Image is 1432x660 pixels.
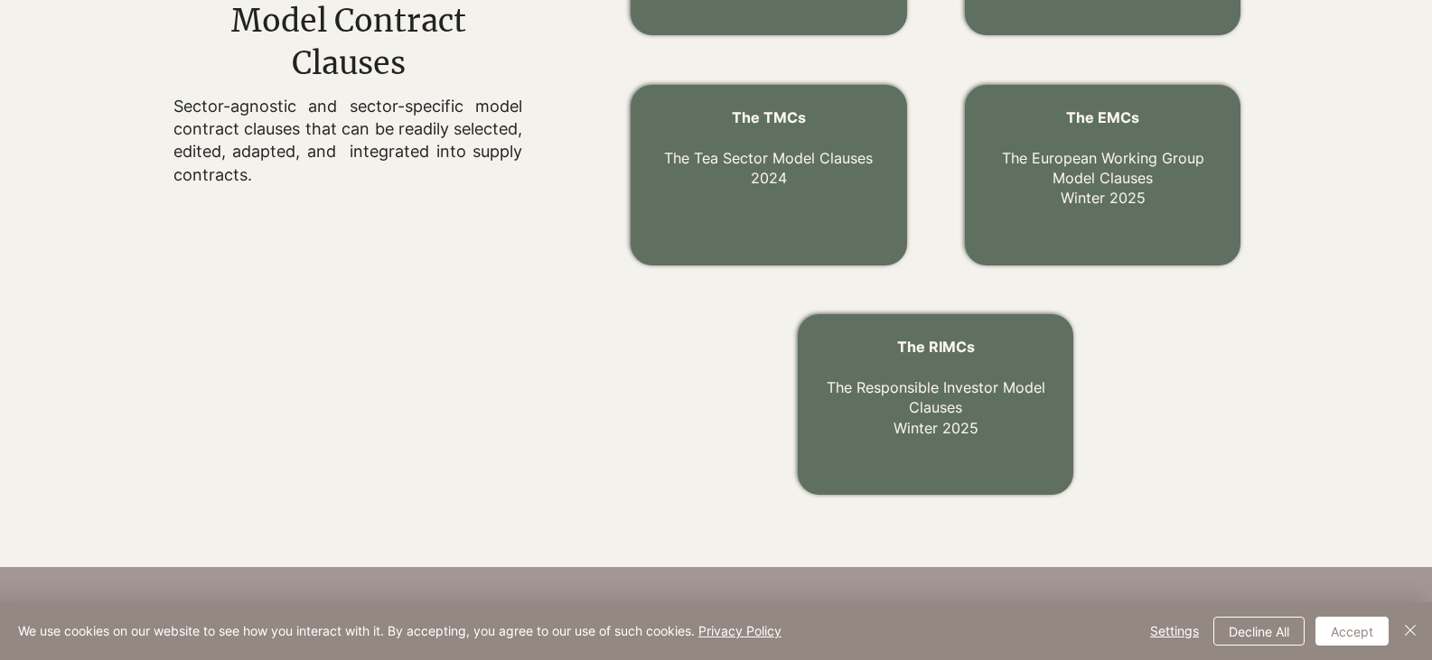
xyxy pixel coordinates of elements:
[1066,108,1139,126] span: The EMCs
[18,623,782,639] span: We use cookies on our website to see how you interact with it. By accepting, you agree to our use...
[1399,617,1421,646] button: Close
[1002,108,1204,208] a: The EMCs The European Working Group Model ClausesWinter 2025
[1399,619,1421,641] img: Close
[897,338,975,356] span: The RIMCs
[231,2,466,83] span: Model Contract Clauses
[1315,617,1389,646] button: Accept
[827,338,1045,437] a: The RIMCs The Responsible Investor Model ClausesWinter 2025
[1213,617,1305,646] button: Decline All
[1150,618,1199,645] span: Settings
[698,623,782,638] a: Privacy Policy
[173,95,522,186] p: Sector-agnostic and sector-specific model contract clauses that can be readily selected, edited, ...
[732,108,806,126] span: The TMCs
[664,108,873,187] a: The TMCs The Tea Sector Model Clauses2024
